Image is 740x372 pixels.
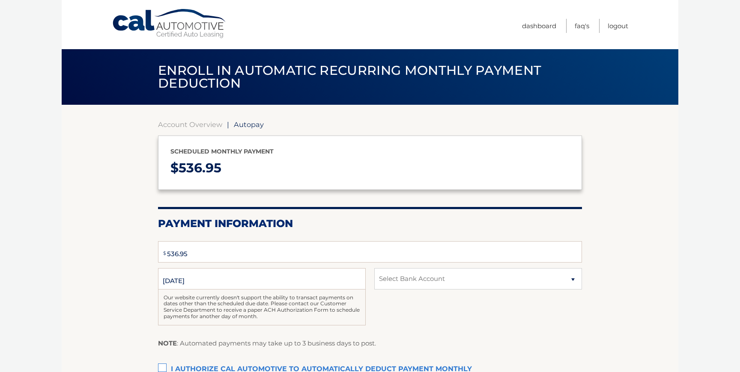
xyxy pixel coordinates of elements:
[170,146,570,157] p: Scheduled monthly payment
[158,217,582,230] h2: Payment Information
[179,160,221,176] span: 536.95
[158,289,366,325] div: Our website currently doesn't support the ability to transact payments on dates other than the sc...
[158,268,366,289] input: Payment Date
[575,19,589,33] a: FAQ's
[158,120,222,129] a: Account Overview
[158,339,177,347] strong: NOTE
[158,338,376,349] p: : Automated payments may take up to 3 business days to post.
[112,9,227,39] a: Cal Automotive
[170,157,570,180] p: $
[161,244,169,263] span: $
[234,120,264,129] span: Autopay
[608,19,628,33] a: Logout
[227,120,229,129] span: |
[158,62,541,91] span: Enroll in automatic recurring monthly payment deduction
[158,241,582,263] input: Payment Amount
[522,19,556,33] a: Dashboard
